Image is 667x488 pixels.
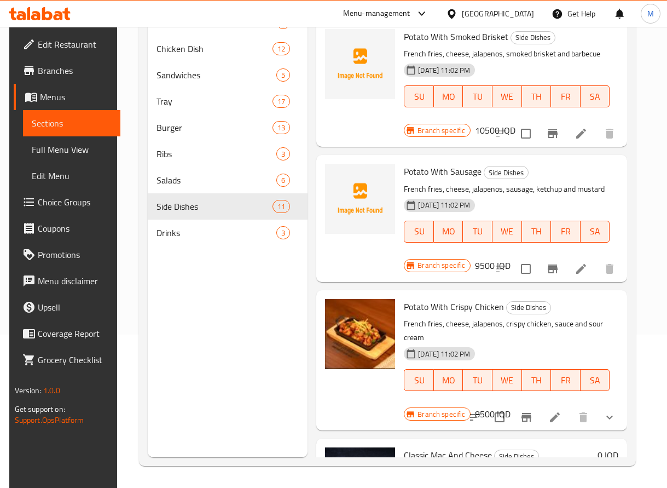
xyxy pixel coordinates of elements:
[409,89,430,105] span: SU
[325,164,395,234] img: Potato With Sausage
[404,221,434,243] button: SU
[273,123,289,133] span: 13
[38,353,112,366] span: Grocery Checklist
[463,221,492,243] button: TU
[598,447,618,463] h6: 0 IQD
[156,174,276,187] span: Salads
[484,167,528,179] span: Side Dishes
[603,411,616,424] svg: Show Choices
[526,89,547,105] span: TH
[467,223,488,239] span: TU
[522,369,552,391] button: TH
[555,223,576,239] span: FR
[511,31,555,44] div: Side Dishes
[14,189,121,215] a: Choice Groups
[272,200,290,213] div: items
[15,402,65,416] span: Get support on:
[575,262,588,275] a: Edit menu item
[492,221,522,243] button: WE
[585,89,606,105] span: SA
[413,125,469,136] span: Branch specific
[272,95,290,108] div: items
[585,372,606,388] span: SA
[555,89,576,105] span: FR
[343,7,410,20] div: Menu-management
[404,85,434,107] button: SU
[551,369,581,391] button: FR
[555,372,576,388] span: FR
[277,175,289,186] span: 6
[526,223,547,239] span: TH
[272,42,290,55] div: items
[156,147,276,160] span: Ribs
[15,413,84,427] a: Support.OpsPlatform
[14,84,121,110] a: Menus
[404,317,610,345] p: French fries, cheese, jalapenos, crispy chicken, sauce and sour cream
[276,68,290,82] div: items
[497,89,518,105] span: WE
[38,301,112,314] span: Upsell
[148,220,308,246] div: Drinks3
[495,450,538,463] span: Side Dishes
[277,149,289,159] span: 3
[14,31,121,58] a: Edit Restaurant
[492,369,522,391] button: WE
[14,320,121,347] a: Coverage Report
[414,349,474,359] span: [DATE] 11:02 PM
[475,123,515,138] h6: 10500 IQD
[14,268,121,294] a: Menu disclaimer
[596,256,623,282] button: delete
[438,372,459,388] span: MO
[277,70,289,81] span: 5
[467,89,488,105] span: TU
[494,450,539,463] div: Side Dishes
[551,85,581,107] button: FR
[404,163,482,180] span: Potato With Sausage
[156,226,276,239] span: Drinks
[414,65,474,76] span: [DATE] 11:02 PM
[32,169,112,182] span: Edit Menu
[14,58,121,84] a: Branches
[14,215,121,242] a: Coupons
[276,226,290,239] div: items
[148,5,308,250] nav: Menu sections
[581,85,610,107] button: SA
[506,301,551,314] div: Side Dishes
[462,404,488,430] button: sort-choices
[514,257,537,280] span: Select to update
[463,85,492,107] button: TU
[497,372,518,388] span: WE
[148,62,308,88] div: Sandwiches5
[38,196,112,209] span: Choice Groups
[156,200,272,213] span: Side Dishes
[540,256,566,282] button: Branch-specific-item
[438,89,459,105] span: MO
[325,29,395,99] img: Potato With Smoked Brisket
[43,383,60,398] span: 1.0.0
[526,372,547,388] span: TH
[325,299,395,369] img: Potato With Crispy Chicken
[32,143,112,156] span: Full Menu View
[511,31,555,44] span: Side Dishes
[409,223,430,239] span: SU
[156,121,272,134] span: Burger
[14,294,121,320] a: Upsell
[596,120,623,147] button: delete
[414,200,474,210] span: [DATE] 11:02 PM
[273,44,289,54] span: 12
[522,85,552,107] button: TH
[551,221,581,243] button: FR
[404,298,504,315] span: Potato With Crispy Chicken
[273,96,289,107] span: 17
[475,258,511,273] h6: 9500 IQD
[277,228,289,238] span: 3
[148,193,308,220] div: Side Dishes11
[14,347,121,373] a: Grocery Checklist
[404,28,508,45] span: Potato With Smoked Brisket
[148,114,308,141] div: Burger13
[463,369,492,391] button: TU
[570,404,596,430] button: delete
[23,110,121,136] a: Sections
[434,369,463,391] button: MO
